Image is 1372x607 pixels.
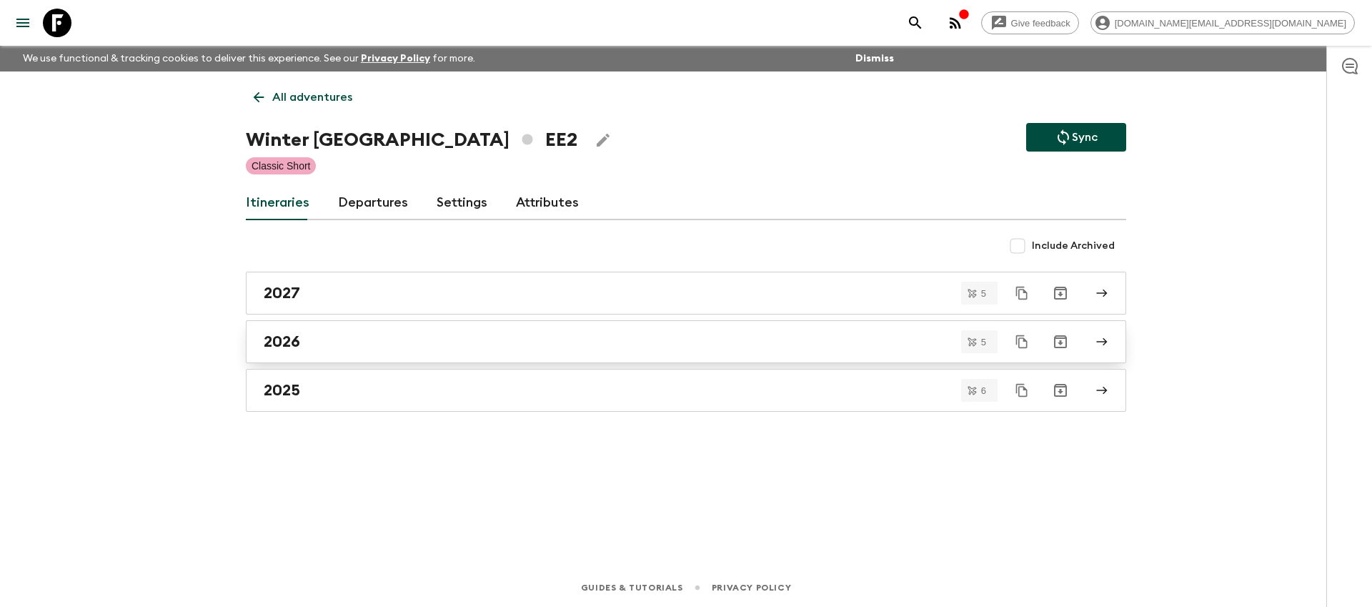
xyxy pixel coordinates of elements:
[1072,129,1098,146] p: Sync
[981,11,1079,34] a: Give feedback
[264,284,300,302] h2: 2027
[9,9,37,37] button: menu
[1046,279,1075,307] button: Archive
[252,159,310,173] p: Classic Short
[1046,376,1075,405] button: Archive
[246,320,1126,363] a: 2026
[246,83,360,112] a: All adventures
[712,580,791,596] a: Privacy Policy
[516,186,579,220] a: Attributes
[589,126,617,154] button: Edit Adventure Title
[1009,329,1035,355] button: Duplicate
[1009,280,1035,306] button: Duplicate
[973,386,995,395] span: 6
[264,381,300,400] h2: 2025
[1032,239,1115,253] span: Include Archived
[338,186,408,220] a: Departures
[1046,327,1075,356] button: Archive
[901,9,930,37] button: search adventures
[852,49,898,69] button: Dismiss
[437,186,487,220] a: Settings
[246,126,577,154] h1: Winter [GEOGRAPHIC_DATA] EE2
[246,272,1126,315] a: 2027
[272,89,352,106] p: All adventures
[1026,123,1126,152] button: Sync adventure departures to the booking engine
[1090,11,1355,34] div: [DOMAIN_NAME][EMAIL_ADDRESS][DOMAIN_NAME]
[264,332,300,351] h2: 2026
[1009,377,1035,403] button: Duplicate
[581,580,683,596] a: Guides & Tutorials
[246,369,1126,412] a: 2025
[17,46,481,71] p: We use functional & tracking cookies to deliver this experience. See our for more.
[246,186,309,220] a: Itineraries
[1003,18,1078,29] span: Give feedback
[973,289,995,298] span: 5
[1107,18,1354,29] span: [DOMAIN_NAME][EMAIL_ADDRESS][DOMAIN_NAME]
[361,54,430,64] a: Privacy Policy
[973,337,995,347] span: 5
